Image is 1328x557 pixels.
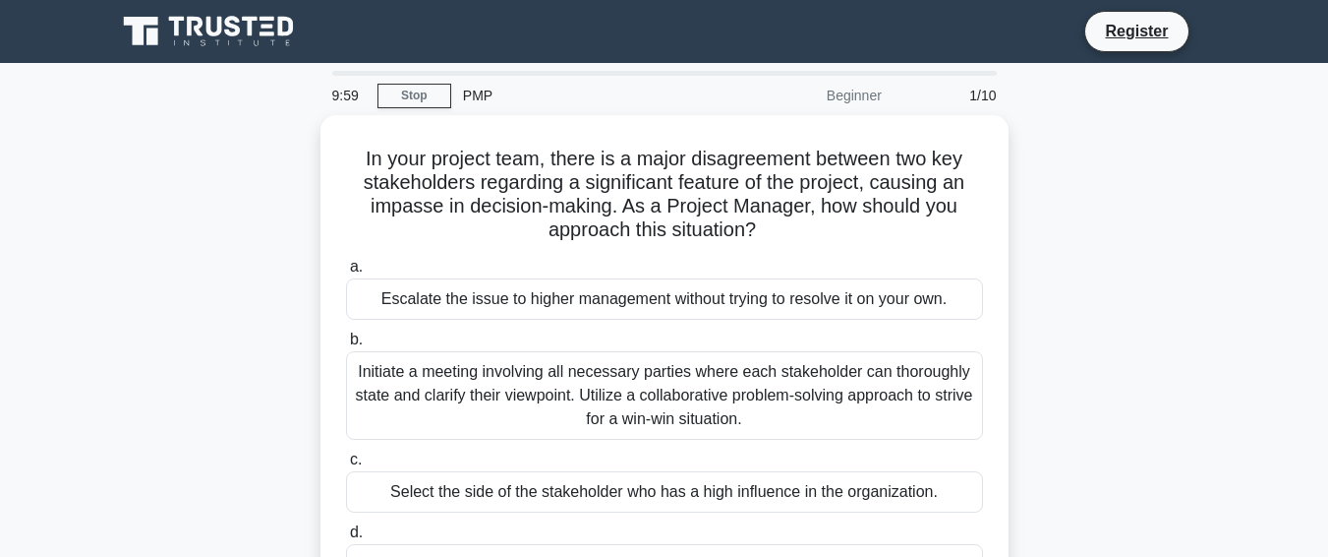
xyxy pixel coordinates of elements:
div: 9:59 [320,76,377,115]
div: Initiate a meeting involving all necessary parties where each stakeholder can thoroughly state an... [346,351,983,440]
div: Select the side of the stakeholder who has a high influence in the organization. [346,471,983,513]
div: Beginner [722,76,894,115]
span: a. [350,258,363,275]
div: PMP [451,76,722,115]
div: Escalate the issue to higher management without trying to resolve it on your own. [346,278,983,320]
div: 1/10 [894,76,1009,115]
h5: In your project team, there is a major disagreement between two key stakeholders regarding a sign... [344,147,985,243]
a: Stop [377,84,451,108]
span: d. [350,524,363,540]
span: b. [350,331,363,347]
span: c. [350,451,362,467]
a: Register [1093,19,1180,43]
